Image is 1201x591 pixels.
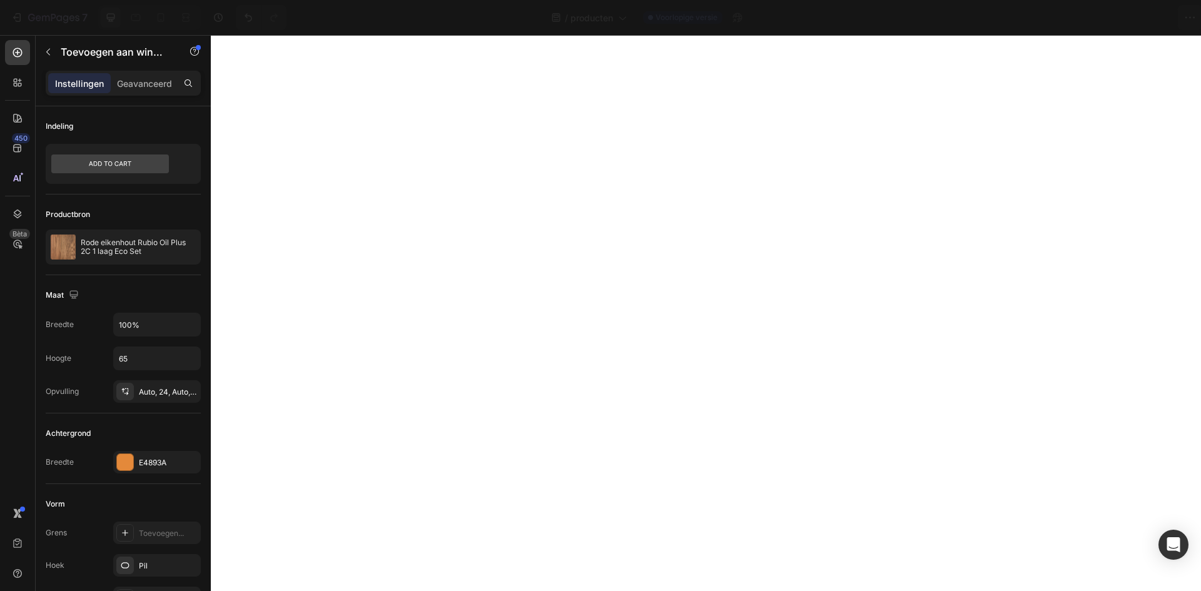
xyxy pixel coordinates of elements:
[61,44,167,59] p: Toevoegen aan winkelwagen
[46,528,67,537] font: Grens
[13,230,27,238] font: Bèta
[139,458,166,467] font: E4893A
[139,561,148,570] font: Pil
[46,428,91,438] font: Achtergrond
[117,78,172,89] font: Geavanceerd
[5,5,93,30] button: 7
[570,13,613,23] font: producten
[565,13,568,23] font: /
[81,238,188,256] font: Rode eikenhout Rubio Oil Plus 2C 1 laag Eco Set
[46,353,71,363] font: Hoogte
[61,46,199,58] font: Toevoegen aan winkelwagen
[114,313,200,336] input: Auto
[46,320,74,329] font: Breedte
[139,387,201,397] font: Auto, 24, Auto, 24
[46,290,64,300] font: Maat
[46,210,90,219] font: Productbron
[1058,5,1100,30] button: Redden
[46,560,64,570] font: Hoek
[114,347,200,370] input: Auto
[82,11,88,24] font: 7
[236,5,286,30] div: Ongedaan maken/Opnieuw uitvoeren
[46,121,73,131] font: Indeling
[656,13,717,22] font: Voorlopige versie
[139,528,184,538] font: Toevoegen...
[1115,13,1160,23] font: Publiceren
[46,499,65,508] font: Vorm
[211,35,1201,591] iframe: Ontwerpgebied
[46,386,79,396] font: Opvulling
[46,457,74,467] font: Breedte
[55,78,104,89] font: Instellingen
[1158,530,1188,560] div: Open Intercom Messenger
[1105,5,1170,30] button: Publiceren
[14,134,28,143] font: 450
[1063,13,1095,23] font: Redden
[51,235,76,260] img: productkenmerk afbeelding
